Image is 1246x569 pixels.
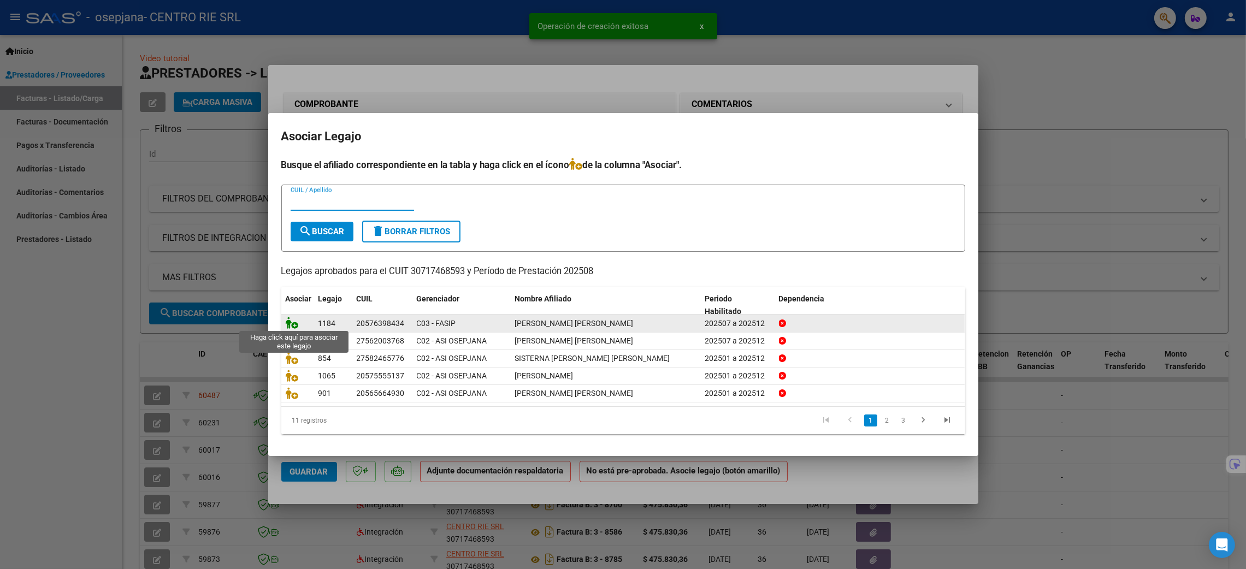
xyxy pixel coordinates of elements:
p: Legajos aprobados para el CUIT 30717468593 y Período de Prestación 202508 [281,265,965,278]
span: BORDON CIRO RAFAEL [515,389,634,398]
datatable-header-cell: CUIL [352,287,412,323]
a: 3 [897,414,910,426]
a: go to last page [937,414,958,426]
a: 1 [864,414,877,426]
div: 202501 a 202512 [705,352,770,365]
div: 202501 a 202512 [705,387,770,400]
span: 892 [318,336,332,345]
li: page 3 [895,411,912,430]
span: Periodo Habilitado [705,294,742,316]
span: C03 - FASIP [417,319,456,328]
a: 2 [881,414,894,426]
button: Buscar [291,222,353,241]
a: go to first page [816,414,837,426]
span: CUIL [357,294,373,303]
span: Asociar [286,294,312,303]
mat-icon: search [299,224,312,238]
datatable-header-cell: Gerenciador [412,287,511,323]
datatable-header-cell: Nombre Afiliado [511,287,701,323]
a: go to next page [913,414,934,426]
h2: Asociar Legajo [281,126,965,147]
span: Borrar Filtros [372,227,451,236]
div: 202501 a 202512 [705,370,770,382]
datatable-header-cell: Dependencia [775,287,965,323]
span: CHAS LEON [515,371,574,380]
span: Dependencia [779,294,825,303]
mat-icon: delete [372,224,385,238]
span: C02 - ASI OSEPJANA [417,354,487,363]
datatable-header-cell: Asociar [281,287,314,323]
div: 20565664930 [357,387,405,400]
div: 202507 a 202512 [705,317,770,330]
h4: Busque el afiliado correspondiente en la tabla y haga click en el ícono de la columna "Asociar". [281,158,965,172]
span: Legajo [318,294,342,303]
li: page 1 [863,411,879,430]
span: Nombre Afiliado [515,294,572,303]
span: OLIVERA BENICIO VALENTIN [515,319,634,328]
span: 1184 [318,319,336,328]
datatable-header-cell: Periodo Habilitado [701,287,775,323]
div: 11 registros [281,407,416,434]
li: page 2 [879,411,895,430]
div: 27582465776 [357,352,405,365]
span: C02 - ASI OSEPJANA [417,371,487,380]
button: Borrar Filtros [362,221,460,242]
datatable-header-cell: Legajo [314,287,352,323]
span: 854 [318,354,332,363]
span: Buscar [299,227,345,236]
span: Gerenciador [417,294,460,303]
div: Open Intercom Messenger [1209,532,1235,558]
span: C02 - ASI OSEPJANA [417,336,487,345]
span: SISTERNA KAPLAN HELENA ISABEL [515,354,670,363]
a: go to previous page [840,414,861,426]
div: 20576398434 [357,317,405,330]
div: 20575555137 [357,370,405,382]
div: 202507 a 202512 [705,335,770,347]
span: 901 [318,389,332,398]
span: VARGAS AMBAR ELENA [515,336,634,345]
span: 1065 [318,371,336,380]
div: 27562003768 [357,335,405,347]
span: C02 - ASI OSEPJANA [417,389,487,398]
